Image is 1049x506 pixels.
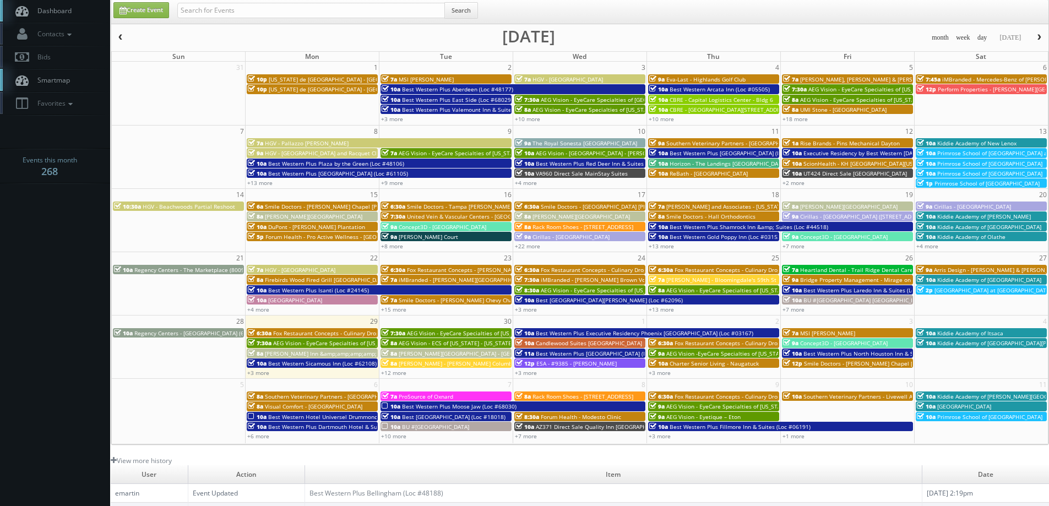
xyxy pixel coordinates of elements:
span: Best Western Plus Laredo Inn & Suites (Loc #44702) [803,286,941,294]
span: 7a [783,266,798,274]
span: 9a [649,350,665,357]
span: [US_STATE] de [GEOGRAPHIC_DATA] - [GEOGRAPHIC_DATA] [269,75,421,83]
span: 10a [248,413,267,421]
span: 8a [783,96,798,104]
span: MSI [PERSON_NAME] [800,329,855,337]
span: AZ371 Direct Sale Quality Inn [GEOGRAPHIC_DATA] [536,423,670,431]
span: 9a [783,213,798,220]
span: 10a [649,360,668,367]
span: 10a [382,423,400,431]
span: 9a [248,149,263,157]
span: Best Western Plus Dartmouth Hotel & Suites (Loc #65013) [268,423,423,431]
span: Best Western Plus Shamrock Inn &amp; Suites (Loc #44518) [670,223,828,231]
span: Fox Restaurant Concepts - Culinary Dropout - Tempe [675,393,813,400]
span: [PERSON_NAME] - [PERSON_NAME] Columbus Circle [399,360,535,367]
span: 10a [649,85,668,93]
span: Charter Senior Living - Naugatuck [670,360,759,367]
a: +9 more [381,179,403,187]
span: 8:30a [515,413,539,421]
span: Heartland Dental - Trail Ridge Dental Care [800,266,913,274]
a: Create Event [113,2,169,18]
span: 9a [783,339,798,347]
span: 10a [917,213,936,220]
span: 10a [783,286,802,294]
span: [PERSON_NAME] - Bloomingdale's 59th St [666,276,776,284]
span: 7a [649,276,665,284]
span: 9a [382,223,397,231]
span: AEG Vision - EyeCare Specialties of [US_STATE] - In Focus Vision Center [532,106,719,113]
span: 9a [515,139,531,147]
span: 11a [515,350,534,357]
span: 7a [783,75,798,83]
a: +13 more [649,306,674,313]
span: Fox Restaurant Concepts - Culinary Dropout - [GEOGRAPHIC_DATA] [273,329,447,337]
span: Dashboard [32,6,72,15]
span: Fox Restaurant Concepts - Culinary Dropout - [GEOGRAPHIC_DATA] [541,266,715,274]
span: 7:30a [515,276,539,284]
span: Fox Restaurant Concepts - Culinary Dropout - [GEOGRAPHIC_DATA] [675,339,849,347]
span: 6:30a [248,329,271,337]
span: 10a [515,170,534,177]
span: Best Western Hotel Universel Drummondville (Loc #67019) [268,413,425,421]
span: Sun [172,52,185,61]
span: 10a [917,223,936,231]
a: +1 more [782,432,805,440]
span: Cirillas - [GEOGRAPHIC_DATA] [934,203,1011,210]
span: Best Western Plus [GEOGRAPHIC_DATA] (Loc #64008) [670,149,809,157]
span: Eva-Last - Highlands Golf Club [666,75,746,83]
span: 9a [649,139,665,147]
span: 10a [248,296,267,304]
span: Cirillas - [GEOGRAPHIC_DATA] [532,233,610,241]
span: 8a [515,213,531,220]
span: Best Western Plus Fillmore Inn & Suites (Loc #06191) [670,423,811,431]
span: Kiddie Academy of Olathe [937,233,1005,241]
a: +4 more [247,306,269,313]
span: 10a [515,160,534,167]
a: +3 more [515,306,537,313]
span: Best Western Plus Red Deer Inn & Suites (Loc #61062) [536,160,680,167]
span: 10a [248,286,267,294]
span: [PERSON_NAME][GEOGRAPHIC_DATA] [265,213,362,220]
span: 10a [649,106,668,113]
span: Smile Doctors - [PERSON_NAME] Chapel [PERSON_NAME] Orthodontics [804,360,991,367]
span: 8a [248,393,263,400]
a: +7 more [515,432,537,440]
span: Horizon - The Landings [GEOGRAPHIC_DATA] [670,160,786,167]
button: day [974,31,991,45]
span: 7a [382,149,397,157]
span: 7:30a [515,96,539,104]
span: UMI Stone - [GEOGRAPHIC_DATA] [800,106,887,113]
span: 1p [917,179,933,187]
a: +12 more [381,369,406,377]
span: Best Western Sicamous Inn (Loc #62108) [268,360,377,367]
span: 10a [114,329,133,337]
span: 10a [783,160,802,167]
span: 7:45a [917,75,941,83]
span: Regency Centers - The Marketplace (80099) [134,266,249,274]
span: Firebirds Wood Fired Grill [GEOGRAPHIC_DATA] [265,276,388,284]
span: Smile Doctors - [GEOGRAPHIC_DATA] [PERSON_NAME] Orthodontics [541,203,718,210]
a: +10 more [515,115,540,123]
span: 6:30a [649,339,673,347]
a: +13 more [649,242,674,250]
span: 10a [382,106,400,113]
span: [PERSON_NAME][GEOGRAPHIC_DATA] [800,203,898,210]
span: 10a [917,339,936,347]
span: AEG Vision - EyeCare Specialties of [US_STATE] – Drs. [PERSON_NAME] and [PERSON_NAME]-Ost and Ass... [666,286,991,294]
a: +7 more [782,306,805,313]
span: 8a [382,360,397,367]
span: 10a [248,423,267,431]
span: 8a [649,286,665,294]
span: Best Western Plus Aberdeen (Loc #48177) [402,85,513,93]
span: Best Western Plus North Houston Inn & Suites (Loc #44475) [803,350,963,357]
span: 8a [248,350,263,357]
span: Best Western Plus [GEOGRAPHIC_DATA] (Loc #61105) [268,170,408,177]
a: +3 more [649,369,671,377]
span: 10a [649,233,668,241]
span: Southern Veterinary Partners - [GEOGRAPHIC_DATA] [265,393,401,400]
span: MSI [PERSON_NAME] [399,75,454,83]
span: [GEOGRAPHIC_DATA] [268,296,322,304]
span: Concept3D - [GEOGRAPHIC_DATA] [399,223,486,231]
span: [GEOGRAPHIC_DATA] [937,402,991,410]
span: 7:30a [783,85,807,93]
